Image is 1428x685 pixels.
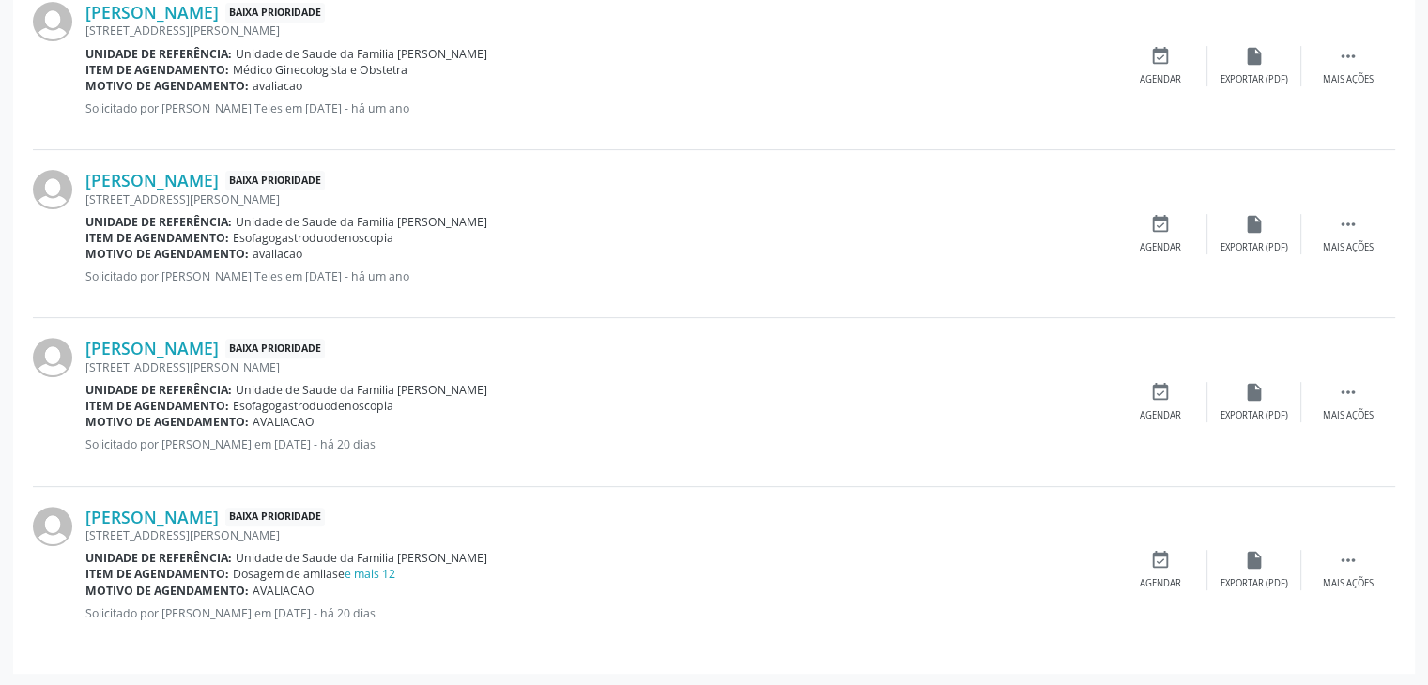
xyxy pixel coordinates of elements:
[85,2,219,23] a: [PERSON_NAME]
[236,550,487,566] span: Unidade de Saude da Familia [PERSON_NAME]
[233,398,393,414] span: Esofagogastroduodenoscopia
[1244,214,1265,235] i: insert_drive_file
[225,171,325,190] span: Baixa Prioridade
[85,583,249,599] b: Motivo de agendamento:
[85,398,229,414] b: Item de agendamento:
[85,382,232,398] b: Unidade de referência:
[1244,46,1265,67] i: insert_drive_file
[85,230,229,246] b: Item de agendamento:
[85,46,232,62] b: Unidade de referência:
[33,338,72,377] img: img
[1221,577,1288,590] div: Exportar (PDF)
[85,359,1113,375] div: [STREET_ADDRESS][PERSON_NAME]
[85,214,232,230] b: Unidade de referência:
[225,339,325,358] span: Baixa Prioridade
[33,507,72,546] img: img
[85,100,1113,116] p: Solicitado por [PERSON_NAME] Teles em [DATE] - há um ano
[1244,382,1265,403] i: insert_drive_file
[236,46,487,62] span: Unidade de Saude da Familia [PERSON_NAME]
[1221,409,1288,422] div: Exportar (PDF)
[233,566,395,582] span: Dosagem de amilase
[85,338,219,358] a: [PERSON_NAME]
[253,78,302,94] span: avaliacao
[225,3,325,23] span: Baixa Prioridade
[1140,73,1181,86] div: Agendar
[1338,550,1359,571] i: 
[1338,214,1359,235] i: 
[85,507,219,527] a: [PERSON_NAME]
[85,436,1113,452] p: Solicitado por [PERSON_NAME] em [DATE] - há 20 dias
[233,62,407,78] span: Médico Ginecologista e Obstetra
[1140,241,1181,254] div: Agendar
[233,230,393,246] span: Esofagogastroduodenoscopia
[1323,241,1374,254] div: Mais ações
[85,170,219,190] a: [PERSON_NAME]
[253,583,315,599] span: AVALIACAO
[1140,409,1181,422] div: Agendar
[85,62,229,78] b: Item de agendamento:
[85,527,1113,543] div: [STREET_ADDRESS][PERSON_NAME]
[1323,577,1374,590] div: Mais ações
[85,23,1113,38] div: [STREET_ADDRESS][PERSON_NAME]
[85,550,232,566] b: Unidade de referência:
[1323,409,1374,422] div: Mais ações
[1221,73,1288,86] div: Exportar (PDF)
[1150,46,1171,67] i: event_available
[236,382,487,398] span: Unidade de Saude da Familia [PERSON_NAME]
[1140,577,1181,590] div: Agendar
[1338,46,1359,67] i: 
[253,246,302,262] span: avaliacao
[1338,382,1359,403] i: 
[253,414,315,430] span: AVALIACAO
[1221,241,1288,254] div: Exportar (PDF)
[345,566,395,582] a: e mais 12
[85,78,249,94] b: Motivo de agendamento:
[1150,382,1171,403] i: event_available
[1150,550,1171,571] i: event_available
[85,246,249,262] b: Motivo de agendamento:
[1150,214,1171,235] i: event_available
[236,214,487,230] span: Unidade de Saude da Familia [PERSON_NAME]
[85,566,229,582] b: Item de agendamento:
[1244,550,1265,571] i: insert_drive_file
[85,414,249,430] b: Motivo de agendamento:
[85,268,1113,284] p: Solicitado por [PERSON_NAME] Teles em [DATE] - há um ano
[1323,73,1374,86] div: Mais ações
[225,508,325,527] span: Baixa Prioridade
[33,170,72,209] img: img
[33,2,72,41] img: img
[85,191,1113,207] div: [STREET_ADDRESS][PERSON_NAME]
[85,605,1113,621] p: Solicitado por [PERSON_NAME] em [DATE] - há 20 dias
